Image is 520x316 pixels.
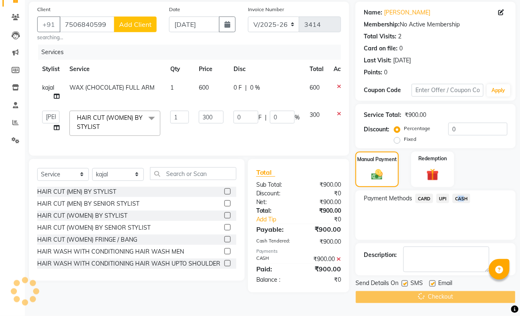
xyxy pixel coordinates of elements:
[250,264,299,274] div: Paid:
[77,114,143,130] span: HAIR CUT (WOMEN) BY STYLIST
[245,83,247,92] span: |
[355,279,398,289] span: Send Details On
[299,189,348,198] div: ₹0
[199,84,209,91] span: 600
[384,8,430,17] a: [PERSON_NAME]
[453,194,470,203] span: CASH
[119,20,152,29] span: Add Client
[38,45,347,60] div: Services
[299,181,348,189] div: ₹900.00
[37,6,50,13] label: Client
[37,247,184,256] div: HAIR WASH WITH CONDITIONING HAIR WASH MEN
[169,6,180,13] label: Date
[368,168,386,181] img: _cash.svg
[250,255,299,264] div: CASH
[37,200,139,208] div: HAIR CUT (MEN) BY SENIOR STYLIST
[299,276,348,284] div: ₹0
[250,207,299,215] div: Total:
[393,56,411,65] div: [DATE]
[114,17,157,32] button: Add Client
[364,111,401,119] div: Service Total:
[364,125,389,134] div: Discount:
[299,264,348,274] div: ₹900.00
[165,60,194,78] th: Qty
[37,188,116,196] div: HAIR CUT (MEN) BY STYLIST
[64,60,165,78] th: Service
[399,44,403,53] div: 0
[299,198,348,207] div: ₹900.00
[60,17,114,32] input: Search by Name/Mobile/Email/Code
[438,279,452,289] span: Email
[384,68,387,77] div: 0
[310,84,320,91] span: 600
[299,224,348,234] div: ₹900.00
[37,211,127,220] div: HAIR CUT (WOMEN) BY STYLIST
[398,32,401,41] div: 2
[415,194,433,203] span: CARD
[364,20,400,29] div: Membership:
[299,238,348,246] div: ₹900.00
[100,123,103,131] a: x
[404,125,430,132] label: Percentage
[364,8,382,17] div: Name:
[364,194,412,203] span: Payment Methods
[250,189,299,198] div: Discount:
[364,251,397,259] div: Description:
[295,113,300,122] span: %
[404,135,416,143] label: Fixed
[194,60,229,78] th: Price
[250,215,307,224] a: Add Tip
[299,207,348,215] div: ₹900.00
[329,60,356,78] th: Action
[250,198,299,207] div: Net:
[37,60,64,78] th: Stylist
[37,259,220,268] div: HAIR WASH WITH CONDITIONING HAIR WASH UPTO SHOULDER
[364,32,396,41] div: Total Visits:
[364,20,508,29] div: No Active Membership
[364,68,382,77] div: Points:
[248,6,284,13] label: Invoice Number
[299,255,348,264] div: ₹900.00
[250,238,299,246] div: Cash Tendered:
[256,248,341,255] div: Payments
[229,60,305,78] th: Disc
[256,168,275,177] span: Total
[42,84,54,91] span: kajal
[423,167,443,183] img: _gift.svg
[37,17,60,32] button: +91
[418,155,447,162] label: Redemption
[364,44,398,53] div: Card on file:
[69,84,155,91] span: WAX (CHOCOLATE) FULL ARM
[250,276,299,284] div: Balance :
[310,111,320,119] span: 300
[487,84,510,97] button: Apply
[250,224,299,234] div: Payable:
[405,111,426,119] div: ₹900.00
[250,181,299,189] div: Sub Total:
[412,84,484,97] input: Enter Offer / Coupon Code
[250,83,260,92] span: 0 %
[170,84,174,91] span: 1
[437,194,449,203] span: UPI
[358,156,397,163] label: Manual Payment
[410,279,423,289] span: SMS
[37,223,150,232] div: HAIR CUT (WOMEN) BY SENIOR STYLIST
[364,56,391,65] div: Last Visit:
[307,215,347,224] div: ₹0
[364,86,412,95] div: Coupon Code
[150,167,236,180] input: Search or Scan
[265,113,267,122] span: |
[37,34,157,41] small: searching...
[234,83,242,92] span: 0 F
[37,235,137,244] div: HAIR CUT (WOMEN) FRINGE / BANG
[305,60,329,78] th: Total
[258,113,262,122] span: F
